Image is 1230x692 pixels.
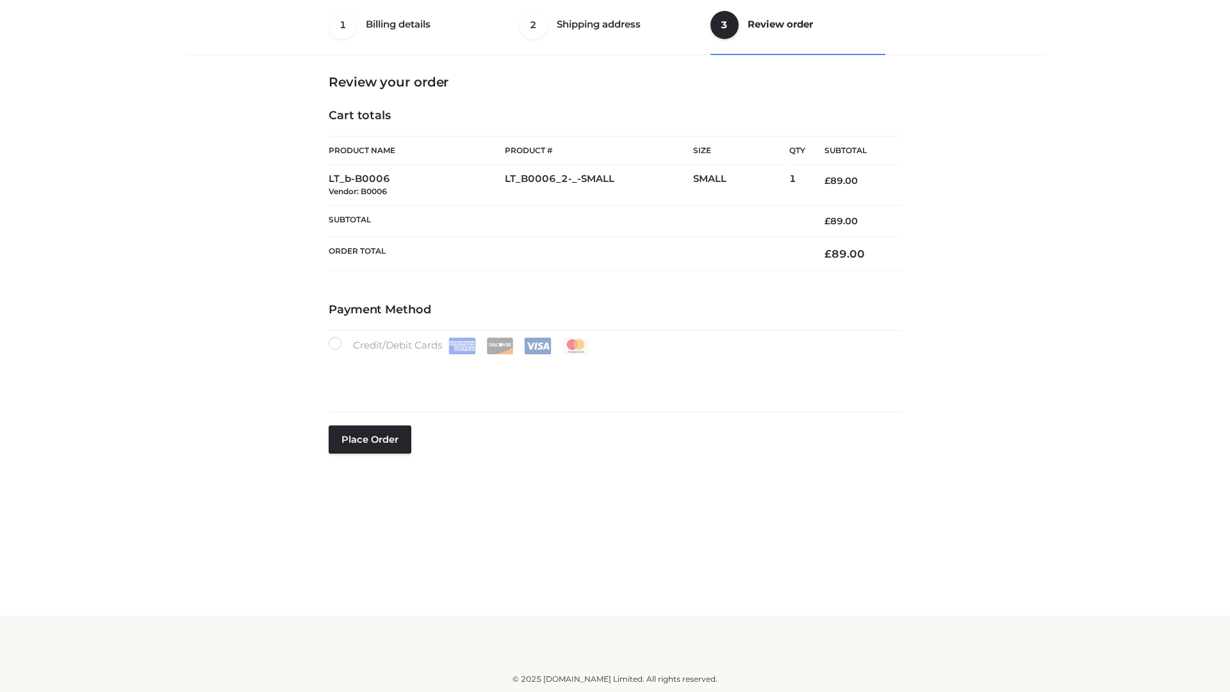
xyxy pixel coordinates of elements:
th: Subtotal [329,205,805,236]
img: Amex [448,338,476,354]
h4: Payment Method [329,303,901,317]
th: Order Total [329,237,805,271]
td: 1 [789,165,805,206]
button: Place order [329,425,411,454]
td: SMALL [693,165,789,206]
img: Visa [524,338,552,354]
h4: Cart totals [329,109,901,123]
label: Credit/Debit Cards [329,337,591,354]
bdi: 89.00 [824,215,858,227]
bdi: 89.00 [824,175,858,186]
td: LT_B0006_2-_-SMALL [505,165,693,206]
img: Discover [486,338,514,354]
iframe: Secure payment input frame [326,352,899,399]
th: Product Name [329,136,505,165]
div: © 2025 [DOMAIN_NAME] Limited. All rights reserved. [190,673,1040,686]
img: Mastercard [562,338,589,354]
th: Qty [789,136,805,165]
span: £ [824,215,830,227]
small: Vendor: B0006 [329,186,387,196]
bdi: 89.00 [824,247,865,260]
th: Size [693,136,783,165]
td: LT_b-B0006 [329,165,505,206]
th: Subtotal [805,136,901,165]
h3: Review your order [329,74,901,90]
span: £ [824,175,830,186]
span: £ [824,247,832,260]
th: Product # [505,136,693,165]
